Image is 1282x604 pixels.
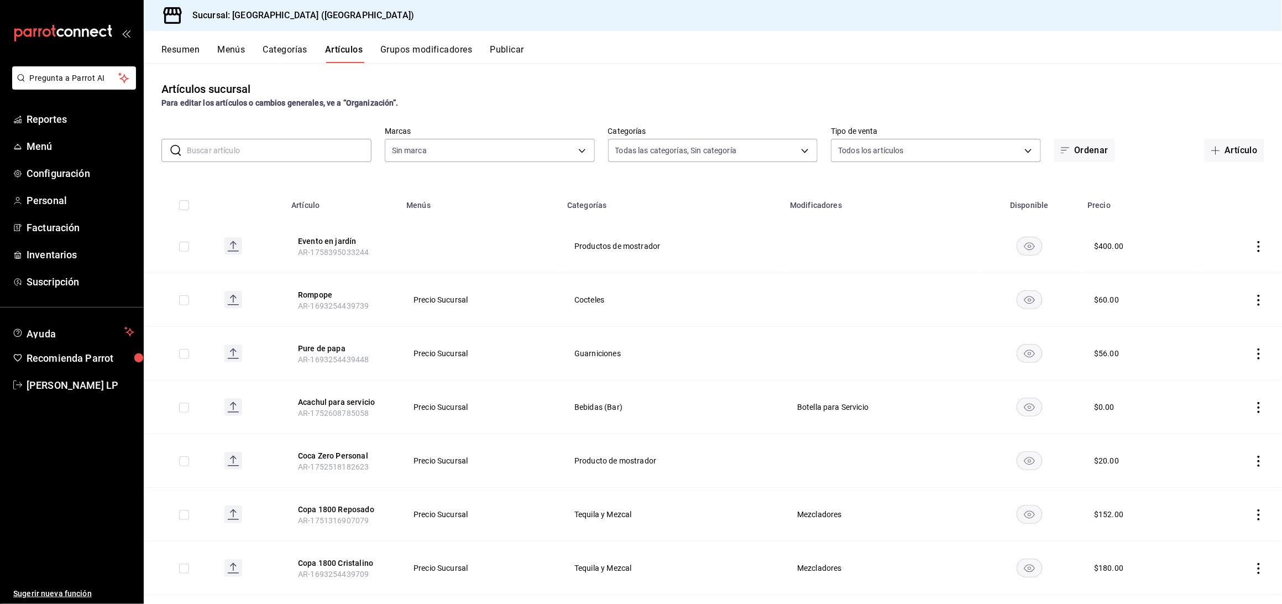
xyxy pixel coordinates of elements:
[217,44,245,63] button: Menús
[27,193,134,208] span: Personal
[1253,241,1264,252] button: actions
[783,184,978,220] th: Modificadores
[608,128,818,136] label: Categorías
[797,511,964,518] span: Mezcladores
[27,220,134,235] span: Facturación
[414,457,547,465] span: Precio Sucursal
[263,44,308,63] button: Categorías
[187,139,371,162] input: Buscar artículo
[574,296,770,304] span: Cocteles
[1205,139,1264,162] button: Artículo
[1017,505,1043,524] button: availability-product
[184,9,414,22] h3: Sucursal: [GEOGRAPHIC_DATA] ([GEOGRAPHIC_DATA])
[561,184,783,220] th: Categorías
[1253,563,1264,574] button: actions
[1094,402,1114,413] div: $ 0.00
[1094,241,1123,252] div: $ 400.00
[380,44,472,63] button: Grupos modificadores
[400,184,561,220] th: Menús
[1094,455,1119,466] div: $ 20.00
[298,236,386,247] button: edit-product-location
[27,325,120,339] span: Ayuda
[27,112,134,127] span: Reportes
[298,504,386,515] button: edit-product-location
[27,139,134,154] span: Menú
[1017,237,1043,256] button: availability-product
[414,511,547,518] span: Precio Sucursal
[27,166,134,181] span: Configuración
[1081,184,1199,220] th: Precio
[298,343,386,354] button: edit-product-location
[978,184,1081,220] th: Disponible
[161,98,399,107] strong: Para editar los artículos o cambios generales, ve a “Organización”.
[325,44,363,63] button: Artículos
[298,558,386,569] button: edit-product-location
[574,350,770,357] span: Guarniciones
[1017,290,1043,309] button: availability-product
[161,81,250,97] div: Artículos sucursal
[574,564,770,572] span: Tequila y Mezcal
[1094,348,1119,359] div: $ 56.00
[298,409,369,418] span: AR-1752608785058
[797,564,964,572] span: Mezcladores
[1253,348,1264,360] button: actions
[12,66,136,90] button: Pregunta a Parrot AI
[831,128,1041,136] label: Tipo de venta
[161,44,1282,63] div: navigation tabs
[285,184,400,220] th: Artículo
[615,145,737,156] span: Todas las categorías, Sin categoría
[1094,563,1123,574] div: $ 180.00
[27,247,134,262] span: Inventarios
[298,289,386,300] button: edit-product-location
[414,350,547,357] span: Precio Sucursal
[13,588,134,600] span: Sugerir nueva función
[838,145,904,156] span: Todos los artículos
[574,457,770,465] span: Producto de mostrador
[1253,456,1264,467] button: actions
[1094,294,1119,305] div: $ 60.00
[30,72,119,84] span: Pregunta a Parrot AI
[298,570,369,579] span: AR-1693254439709
[414,403,547,411] span: Precio Sucursal
[161,44,200,63] button: Resumen
[27,378,134,393] span: [PERSON_NAME] LP
[8,80,136,92] a: Pregunta a Parrot AI
[490,44,524,63] button: Publicar
[298,248,369,257] span: AR-1758395033244
[1253,295,1264,306] button: actions
[385,128,595,136] label: Marcas
[298,462,369,471] span: AR-1752518182623
[298,450,386,461] button: edit-product-location
[392,145,427,156] span: Sin marca
[1017,398,1043,416] button: availability-product
[27,351,134,366] span: Recomienda Parrot
[27,274,134,289] span: Suscripción
[298,397,386,408] button: edit-product-location
[298,301,369,310] span: AR-1693254439739
[122,29,130,38] button: open_drawer_menu
[574,511,770,518] span: Tequila y Mezcal
[1017,344,1043,363] button: availability-product
[1253,509,1264,520] button: actions
[797,403,964,411] span: Botella para Servicio
[1253,402,1264,413] button: actions
[298,355,369,364] span: AR-1693254439448
[298,516,369,525] span: AR-1751316907079
[1017,451,1043,470] button: availability-product
[574,403,770,411] span: Bebidas (Bar)
[1017,559,1043,577] button: availability-product
[1054,139,1115,162] button: Ordenar
[414,296,547,304] span: Precio Sucursal
[574,242,770,250] span: Productos de mostrador
[1094,509,1123,520] div: $ 152.00
[414,564,547,572] span: Precio Sucursal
